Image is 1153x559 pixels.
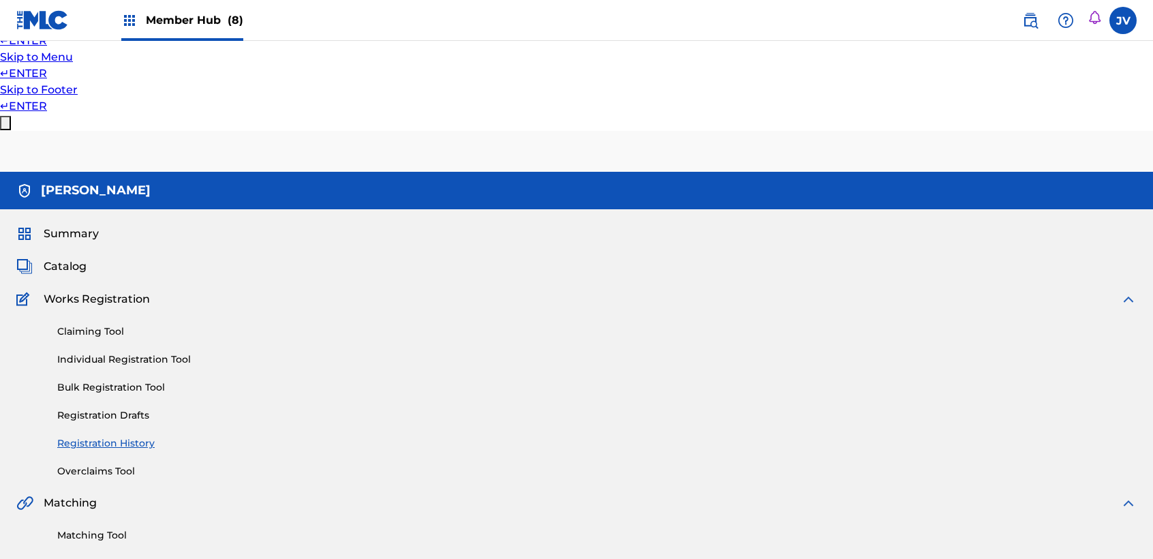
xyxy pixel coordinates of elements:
[16,291,34,307] img: Works Registration
[57,464,1137,479] a: Overclaims Tool
[228,14,243,27] span: (8)
[1017,7,1044,34] a: Public Search
[16,226,99,242] a: SummarySummary
[44,495,97,511] span: Matching
[16,258,33,275] img: Catalog
[121,12,138,29] img: Top Rightsholders
[44,291,150,307] span: Works Registration
[1109,7,1137,34] div: User Menu
[44,226,99,242] span: Summary
[1058,12,1074,29] img: help
[57,436,1137,451] a: Registration History
[44,258,87,275] span: Catalog
[1120,495,1137,511] img: expand
[146,12,243,28] span: Member Hub
[16,258,87,275] a: CatalogCatalog
[1022,12,1039,29] img: search
[41,183,151,198] h5: Josue Balderrama Carreño
[57,380,1137,395] a: Bulk Registration Tool
[57,528,1137,543] a: Matching Tool
[16,495,33,511] img: Matching
[1088,11,1101,29] div: Notifications
[57,352,1137,367] a: Individual Registration Tool
[1115,359,1153,469] iframe: Resource Center
[1120,291,1137,307] img: expand
[16,10,69,30] img: MLC Logo
[57,324,1137,339] a: Claiming Tool
[57,408,1137,423] a: Registration Drafts
[16,226,33,242] img: Summary
[16,183,33,199] img: Accounts
[1052,7,1079,34] div: Help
